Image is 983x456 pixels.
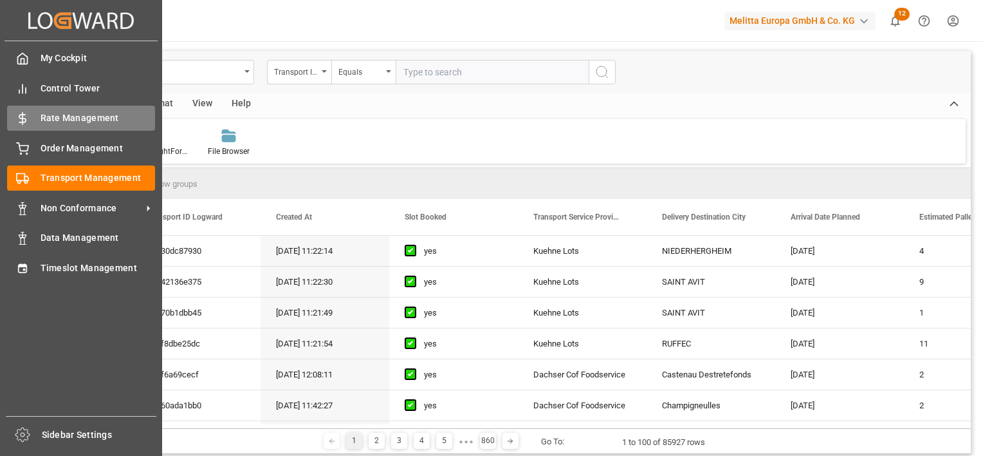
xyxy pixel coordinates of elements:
div: File Browser [208,146,250,157]
div: SAINT AVIT [647,298,775,328]
span: Rate Management [41,111,156,125]
div: Kuehne Lots [518,328,647,359]
div: Kuehne Lots [518,236,647,266]
div: Kuehne Lots [518,267,647,297]
div: yes [424,391,502,421]
div: yes [424,267,502,297]
div: [DATE] [775,390,904,421]
span: Delivery Destination City [662,213,746,222]
div: b4560ada1bb0 [132,390,261,421]
span: Transport Management [41,171,156,185]
span: Transport Service Provider [533,213,620,222]
button: open menu [267,60,331,84]
div: [DATE] [775,298,904,328]
span: Sidebar Settings [42,428,157,442]
div: 3f18bfacf3b6 [132,421,261,451]
div: Kuehne Lots [518,298,647,328]
a: Timeslot Management [7,255,155,280]
a: Control Tower [7,75,155,100]
button: open menu [331,60,396,84]
div: 1 to 100 of 85927 rows [622,436,705,449]
div: [DATE] [775,236,904,266]
div: View [183,93,222,115]
div: Champigneulles [647,390,775,421]
div: cb730dc87930 [132,236,261,266]
div: [DATE] 12:09:10 [261,421,389,451]
div: Blanquefort [647,421,775,451]
span: Arrival Date Planned [791,213,860,222]
div: Castenau Destretefonds [647,359,775,390]
a: Order Management [7,135,155,160]
div: RUFFEC [647,328,775,359]
div: 3 [391,433,407,449]
div: [DATE] 12:08:11 [261,359,389,390]
div: SAINT AVIT [647,267,775,297]
div: Melitta Europa GmbH & Co. KG [724,12,876,30]
button: show 12 new notifications [881,6,910,35]
span: My Cockpit [41,52,156,65]
a: My Cockpit [7,46,155,71]
span: Timeslot Management [41,261,156,275]
button: Help Center [910,6,939,35]
span: 12 [894,8,910,21]
span: Data Management [41,231,156,245]
div: 5 [436,433,452,449]
div: 860 [480,433,496,449]
div: 4 [414,433,430,449]
div: NIEDERHERGHEIM [647,236,775,266]
a: Data Management [7,225,155,251]
div: [DATE] [775,421,904,451]
div: 411f6a69cecf [132,359,261,390]
div: Equals [338,63,382,78]
div: [DATE] [775,359,904,390]
div: [DATE] 11:21:54 [261,328,389,359]
div: yes [424,298,502,328]
div: yes [424,236,502,266]
div: [DATE] 11:22:14 [261,236,389,266]
div: Go To: [541,435,564,448]
span: Order Management [41,142,156,155]
button: Melitta Europa GmbH & Co. KG [724,8,881,33]
div: 2 [369,433,385,449]
div: yes [424,422,502,451]
div: Dachser Cof Foodservice [518,421,647,451]
div: yes [424,360,502,390]
div: 1 [346,433,362,449]
div: [DATE] [775,328,904,359]
div: Help [222,93,261,115]
span: Slot Booked [405,213,446,222]
button: search button [589,60,616,84]
div: ● ● ● [459,437,473,446]
a: Rate Management [7,106,155,131]
div: yes [424,329,502,359]
span: Transport ID Logward [147,213,223,222]
input: Type to search [396,60,589,84]
span: Non Conformance [41,202,142,215]
div: 4a7f8dbe25dc [132,328,261,359]
div: Dachser Cof Foodservice [518,390,647,421]
div: [DATE] 11:21:49 [261,298,389,328]
a: Transport Management [7,166,155,191]
span: Control Tower [41,82,156,95]
span: Created At [276,213,312,222]
div: 34e70b1dbb45 [132,298,261,328]
div: Transport ID Logward [274,63,318,78]
div: [DATE] 11:42:27 [261,390,389,421]
div: [DATE] [775,267,904,297]
div: [DATE] 11:22:30 [261,267,389,297]
div: b1642136e375 [132,267,261,297]
div: Dachser Cof Foodservice [518,359,647,390]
